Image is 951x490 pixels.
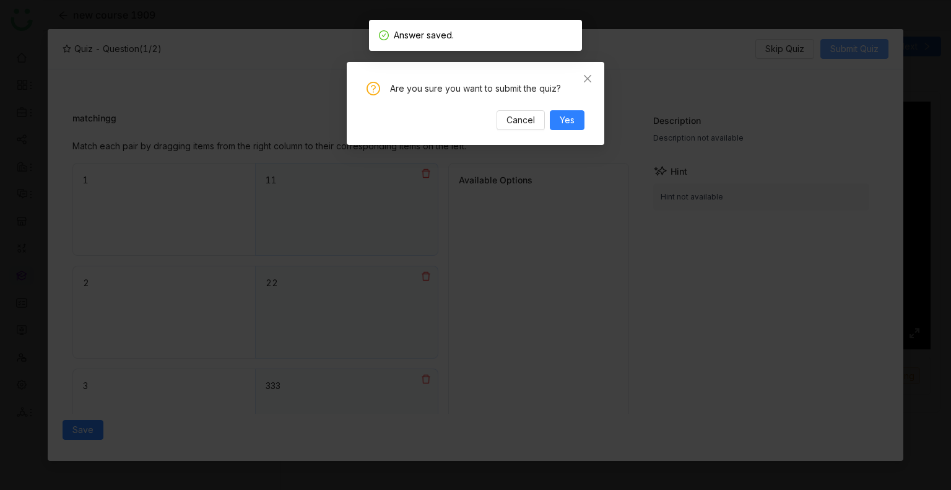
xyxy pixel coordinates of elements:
button: Close [571,62,604,95]
span: Cancel [506,113,535,127]
span: Answer saved. [394,30,454,40]
button: Cancel [497,110,545,130]
button: Yes [550,110,584,130]
span: Yes [560,113,575,127]
div: Are you sure you want to submit the quiz? [390,82,584,95]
